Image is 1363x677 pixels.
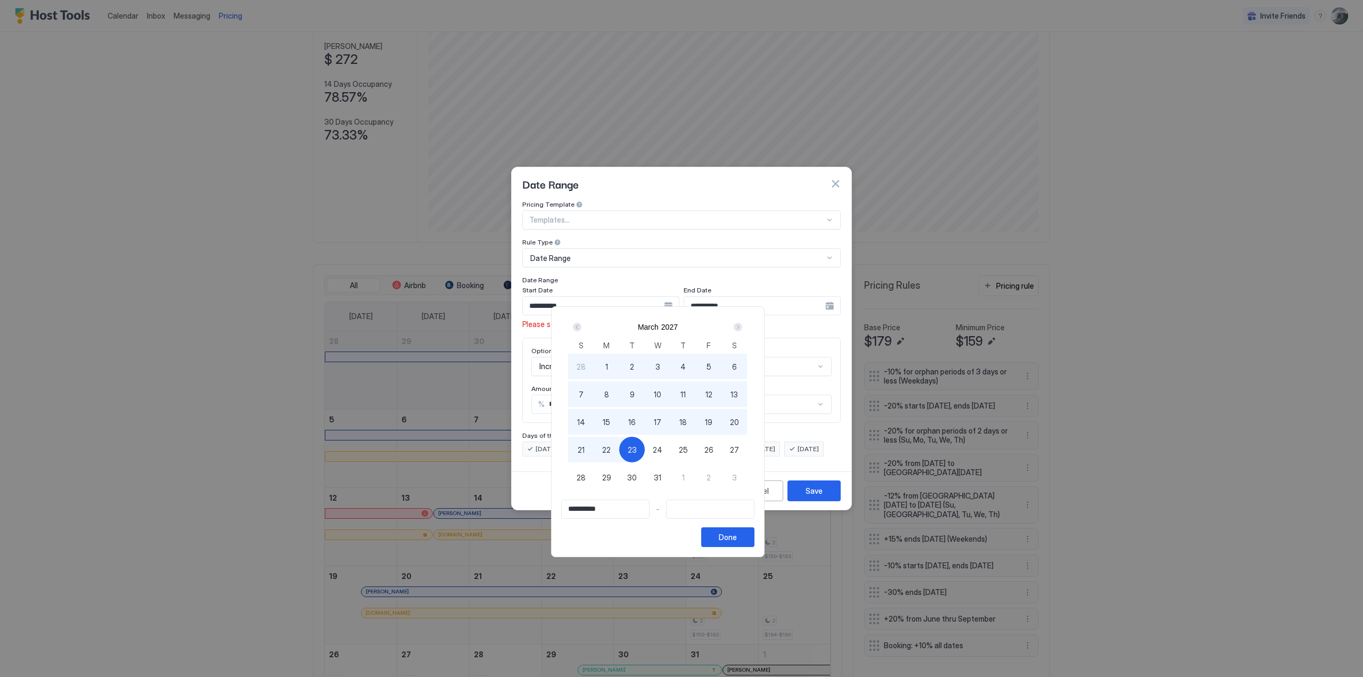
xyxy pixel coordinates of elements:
[654,417,661,428] span: 17
[670,464,696,490] button: 1
[730,417,739,428] span: 20
[721,437,747,462] button: 27
[577,361,586,372] span: 28
[701,527,754,547] button: Done
[704,444,713,455] span: 26
[719,532,737,543] div: Done
[654,389,661,400] span: 10
[605,361,608,372] span: 1
[732,361,737,372] span: 6
[568,381,594,407] button: 7
[670,354,696,379] button: 4
[628,444,637,455] span: 23
[577,417,585,428] span: 14
[707,472,711,483] span: 2
[730,389,738,400] span: 13
[670,381,696,407] button: 11
[594,354,619,379] button: 1
[656,504,660,514] span: -
[11,641,36,666] iframe: Intercom live chat
[638,323,659,331] button: March
[721,464,747,490] button: 3
[654,340,661,351] span: W
[696,437,721,462] button: 26
[645,464,670,490] button: 31
[568,464,594,490] button: 28
[705,389,712,400] span: 12
[645,354,670,379] button: 3
[619,464,645,490] button: 30
[680,340,686,351] span: T
[628,417,636,428] span: 16
[627,472,637,483] span: 30
[707,361,711,372] span: 5
[696,381,721,407] button: 12
[602,444,611,455] span: 22
[629,340,635,351] span: T
[707,340,711,351] span: F
[578,444,585,455] span: 21
[562,500,649,518] input: Input Field
[721,381,747,407] button: 13
[630,389,635,400] span: 9
[645,381,670,407] button: 10
[603,340,610,351] span: M
[679,417,687,428] span: 18
[602,472,611,483] span: 29
[696,354,721,379] button: 5
[604,389,609,400] span: 8
[680,361,686,372] span: 4
[619,437,645,462] button: 23
[732,340,737,351] span: S
[653,444,662,455] span: 24
[577,472,586,483] span: 28
[670,409,696,435] button: 18
[603,417,610,428] span: 15
[682,472,685,483] span: 1
[594,381,619,407] button: 8
[705,417,712,428] span: 19
[730,321,744,333] button: Next
[721,409,747,435] button: 20
[594,464,619,490] button: 29
[670,437,696,462] button: 25
[645,409,670,435] button: 17
[619,409,645,435] button: 16
[730,444,739,455] span: 27
[721,354,747,379] button: 6
[594,437,619,462] button: 22
[654,472,661,483] span: 31
[619,381,645,407] button: 9
[630,361,634,372] span: 2
[696,409,721,435] button: 19
[571,321,585,333] button: Prev
[732,472,737,483] span: 3
[594,409,619,435] button: 15
[568,354,594,379] button: 28
[645,437,670,462] button: 24
[679,444,688,455] span: 25
[568,409,594,435] button: 14
[619,354,645,379] button: 2
[661,323,678,331] button: 2027
[568,437,594,462] button: 21
[579,340,584,351] span: S
[579,389,584,400] span: 7
[680,389,686,400] span: 11
[655,361,660,372] span: 3
[667,500,754,518] input: Input Field
[696,464,721,490] button: 2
